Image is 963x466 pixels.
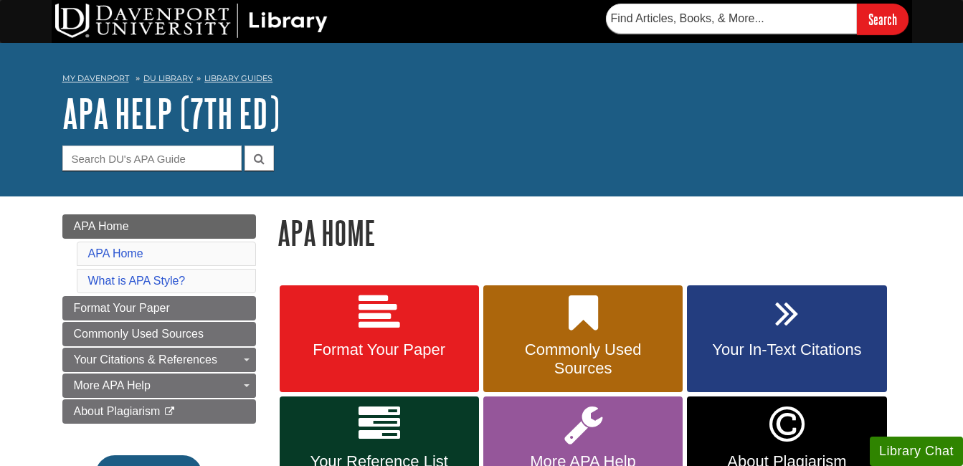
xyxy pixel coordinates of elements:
[277,214,901,251] h1: APA Home
[483,285,683,393] a: Commonly Used Sources
[62,296,256,320] a: Format Your Paper
[494,341,672,378] span: Commonly Used Sources
[143,73,193,83] a: DU Library
[62,91,280,135] a: APA Help (7th Ed)
[62,69,901,92] nav: breadcrumb
[88,275,186,287] a: What is APA Style?
[74,379,151,391] span: More APA Help
[687,285,886,393] a: Your In-Text Citations
[163,407,176,417] i: This link opens in a new window
[280,285,479,393] a: Format Your Paper
[62,348,256,372] a: Your Citations & References
[74,328,204,340] span: Commonly Used Sources
[55,4,328,38] img: DU Library
[204,73,272,83] a: Library Guides
[870,437,963,466] button: Library Chat
[74,353,217,366] span: Your Citations & References
[62,214,256,239] a: APA Home
[606,4,909,34] form: Searches DU Library's articles, books, and more
[62,399,256,424] a: About Plagiarism
[88,247,143,260] a: APA Home
[857,4,909,34] input: Search
[74,405,161,417] span: About Plagiarism
[74,302,170,314] span: Format Your Paper
[62,146,242,171] input: Search DU's APA Guide
[74,220,129,232] span: APA Home
[62,374,256,398] a: More APA Help
[698,341,876,359] span: Your In-Text Citations
[62,72,129,85] a: My Davenport
[606,4,857,34] input: Find Articles, Books, & More...
[290,341,468,359] span: Format Your Paper
[62,322,256,346] a: Commonly Used Sources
